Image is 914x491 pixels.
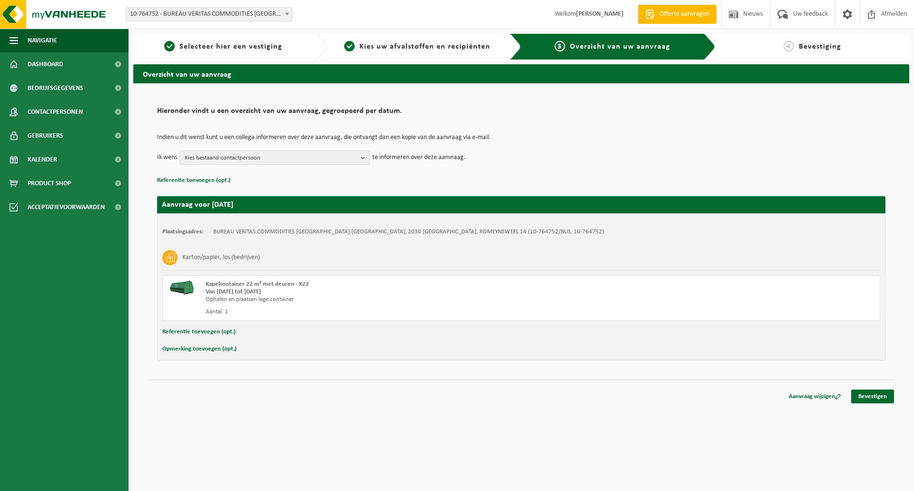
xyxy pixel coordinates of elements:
span: 2 [344,41,355,51]
span: Dashboard [28,52,63,76]
p: te informeren over deze aanvraag. [372,150,466,165]
button: Kies bestaand contactpersoon [179,150,370,165]
span: 10-764752 - BUREAU VERITAS COMMODITIES ANTWERP NV - ANTWERPEN [126,7,292,21]
span: Gebruikers [28,124,63,148]
strong: Plaatsingsadres: [162,229,204,235]
span: Offerte aanvragen [657,10,712,19]
span: Kies bestaand contactpersoon [185,151,357,165]
span: 1 [164,41,175,51]
span: Kapelcontainer 22 m³ met deuren - K22 [206,281,309,287]
button: Referentie toevoegen (opt.) [157,174,230,187]
span: Acceptatievoorwaarden [28,195,105,219]
a: 1Selecteer hier een vestiging [138,41,308,52]
td: BUREAU VERITAS COMMODITIES [GEOGRAPHIC_DATA] [GEOGRAPHIC_DATA], 2030 [GEOGRAPHIC_DATA], ROMEYNSWE... [213,228,604,236]
span: Bedrijfsgegevens [28,76,83,100]
a: 2Kies uw afvalstoffen en recipiënten [332,41,503,52]
span: Selecteer hier een vestiging [179,43,282,50]
h2: Overzicht van uw aanvraag [133,64,909,83]
a: Bevestigen [851,390,894,403]
strong: Van [DATE] tot [DATE] [206,289,261,295]
span: Overzicht van uw aanvraag [570,43,670,50]
span: 3 [555,41,565,51]
span: Contactpersonen [28,100,83,124]
button: Opmerking toevoegen (opt.) [162,343,237,355]
div: Aantal: 1 [206,308,559,316]
span: Product Shop [28,171,71,195]
span: Kalender [28,148,57,171]
h3: Karton/papier, los (bedrijven) [182,250,260,265]
p: Ik wens [157,150,177,165]
button: Referentie toevoegen (opt.) [162,326,236,338]
img: HK-XK-22-GN-00.png [168,281,196,295]
span: Bevestiging [799,43,841,50]
a: Aanvraag wijzigen [782,390,848,403]
span: Navigatie [28,29,57,52]
p: Indien u dit wenst kunt u een collega informeren over deze aanvraag, die ontvangt dan een kopie v... [157,134,885,141]
span: 10-764752 - BUREAU VERITAS COMMODITIES ANTWERP NV - ANTWERPEN [126,8,292,21]
div: Ophalen en plaatsen lege container [206,296,559,303]
span: Kies uw afvalstoffen en recipiënten [359,43,490,50]
span: 4 [784,41,794,51]
a: Offerte aanvragen [638,5,716,24]
strong: Aanvraag voor [DATE] [162,201,233,209]
strong: [PERSON_NAME] [576,10,624,18]
h2: Hieronder vindt u een overzicht van uw aanvraag, gegroepeerd per datum. [157,107,885,120]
